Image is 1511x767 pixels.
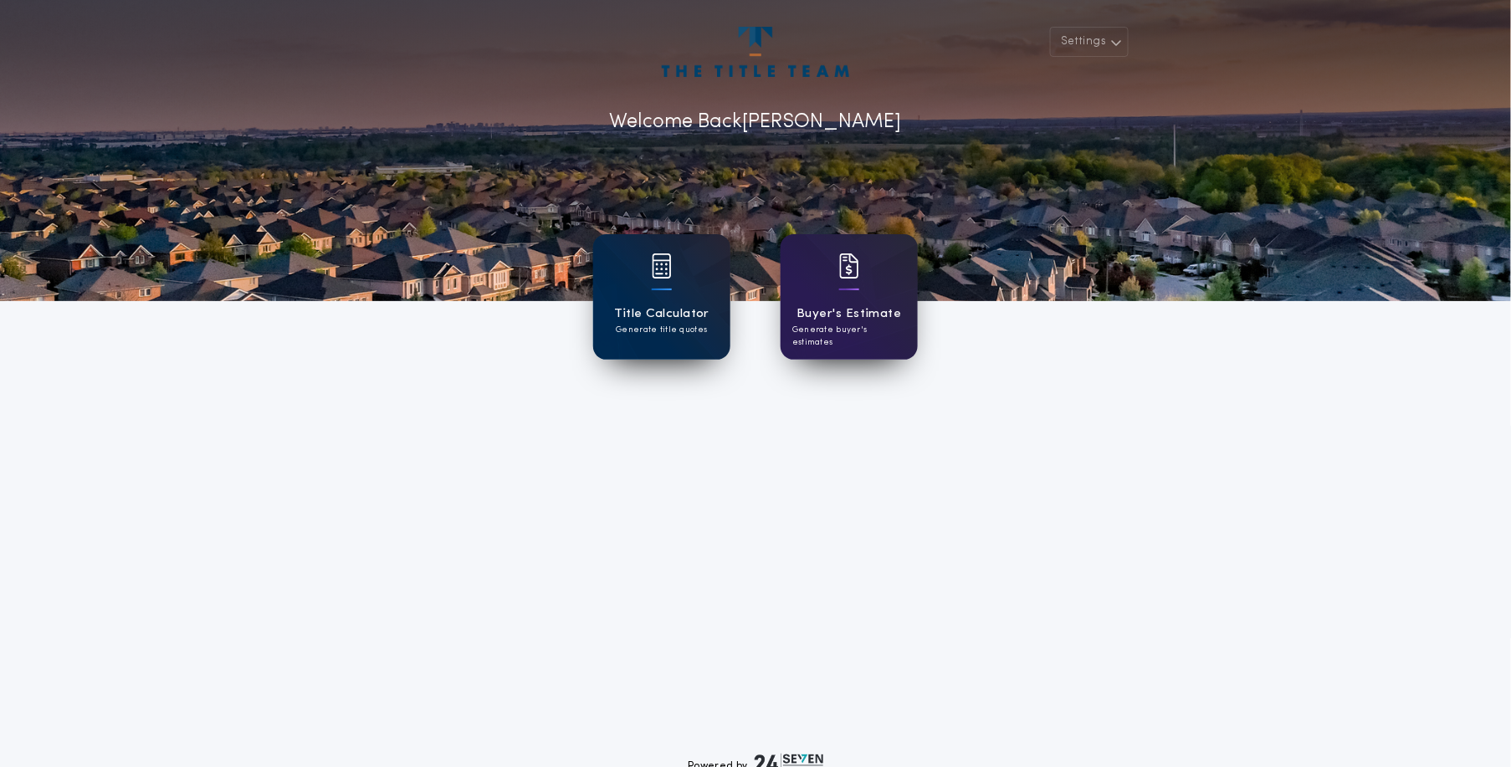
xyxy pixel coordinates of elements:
p: Generate title quotes [616,324,707,336]
a: card iconBuyer's EstimateGenerate buyer's estimates [781,234,918,360]
h1: Title Calculator [614,304,709,324]
img: account-logo [662,27,849,77]
p: Generate buyer's estimates [792,324,906,349]
button: Settings [1050,27,1129,57]
a: card iconTitle CalculatorGenerate title quotes [593,234,730,360]
p: Welcome Back [PERSON_NAME] [610,107,902,137]
img: card icon [652,253,672,279]
img: card icon [839,253,859,279]
h1: Buyer's Estimate [796,304,901,324]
